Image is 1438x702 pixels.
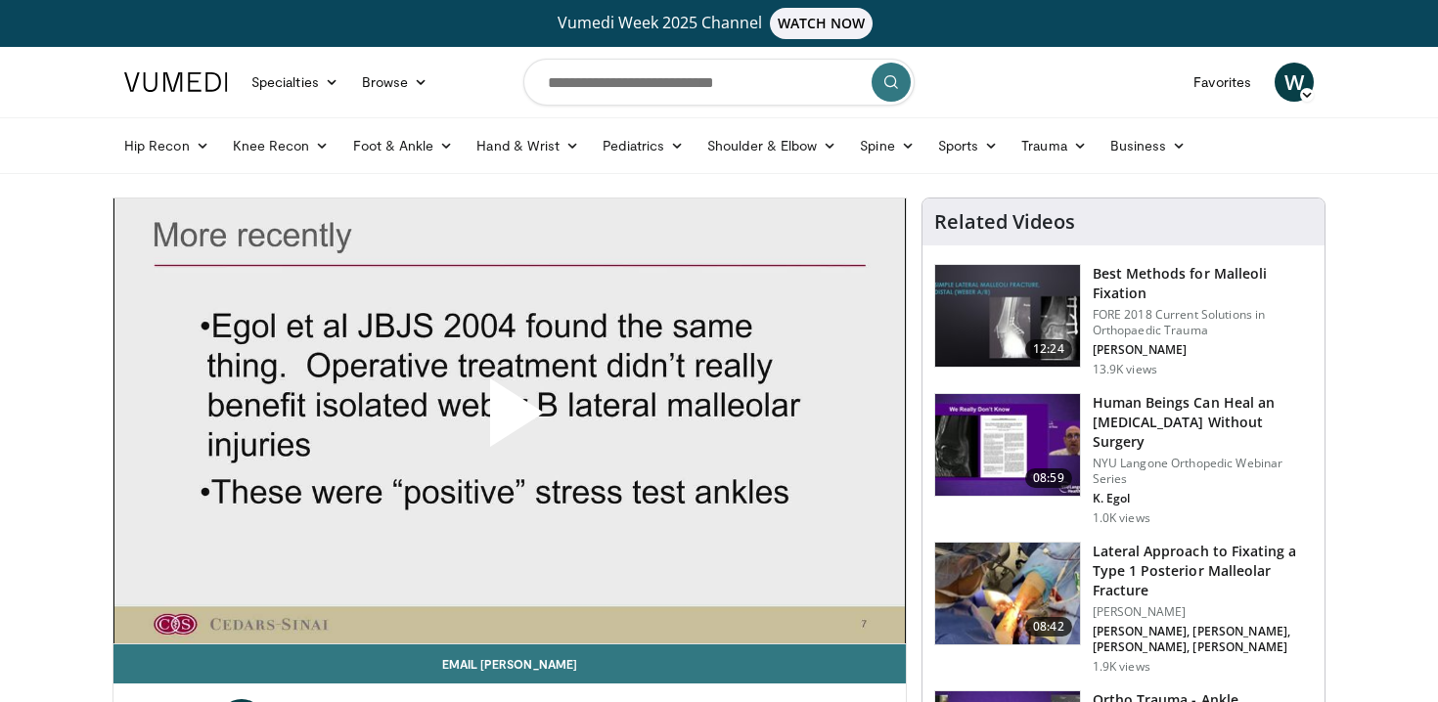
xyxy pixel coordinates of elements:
input: Search topics, interventions [523,59,915,106]
a: Vumedi Week 2025 ChannelWATCH NOW [127,8,1311,39]
a: Favorites [1182,63,1263,102]
span: 12:24 [1025,339,1072,359]
p: [PERSON_NAME] [1093,342,1313,358]
a: Spine [848,126,925,165]
img: VuMedi Logo [124,72,228,92]
button: Play Video [334,325,686,516]
h3: Lateral Approach to Fixating a Type 1 Posterior Malleolar Fracture [1093,542,1313,600]
a: Knee Recon [221,126,341,165]
span: WATCH NOW [770,8,874,39]
span: 08:42 [1025,617,1072,636]
h3: Human Beings Can Heal an [MEDICAL_DATA] Without Surgery [1093,393,1313,452]
a: Pediatrics [591,126,696,165]
img: 59752184-ddf4-4b26-b032-0235d53e6b39.150x105_q85_crop-smart_upscale.jpg [935,394,1080,496]
a: Hip Recon [112,126,221,165]
p: 1.9K views [1093,659,1150,675]
p: [PERSON_NAME], [PERSON_NAME], [PERSON_NAME], [PERSON_NAME] [1093,624,1313,655]
p: 1.0K views [1093,510,1150,526]
a: Shoulder & Elbow [696,126,848,165]
p: NYU Langone Orthopedic Webinar Series [1093,456,1313,487]
a: W [1275,63,1314,102]
p: FORE 2018 Current Solutions in Orthopaedic Trauma [1093,307,1313,338]
a: 12:24 Best Methods for Malleoli Fixation FORE 2018 Current Solutions in Orthopaedic Trauma [PERSO... [934,264,1313,377]
h3: Best Methods for Malleoli Fixation [1093,264,1313,303]
span: 08:59 [1025,468,1072,488]
video-js: Video Player [113,198,906,644]
p: [PERSON_NAME] [1093,604,1313,620]
a: 08:42 Lateral Approach to Fixating a Type 1 Posterior Malleolar Fracture [PERSON_NAME] [PERSON_NA... [934,542,1313,675]
h4: Related Videos [934,210,1075,234]
img: bb3c647c-2c54-4102-bd4b-4b25814f39ee.150x105_q85_crop-smart_upscale.jpg [935,265,1080,367]
a: Hand & Wrist [465,126,591,165]
a: Sports [926,126,1011,165]
a: Specialties [240,63,350,102]
a: Business [1099,126,1198,165]
p: 13.9K views [1093,362,1157,377]
a: Browse [350,63,440,102]
p: K. Egol [1093,491,1313,506]
img: a6151491-f3da-42f8-a874-ed2b06bf10c9.150x105_q85_crop-smart_upscale.jpg [935,543,1080,644]
a: 08:59 Human Beings Can Heal an [MEDICAL_DATA] Without Surgery NYU Langone Orthopedic Webinar Seri... [934,393,1313,526]
a: Trauma [1010,126,1099,165]
a: Foot & Ankle [341,126,466,165]
a: Email [PERSON_NAME] [113,644,906,683]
